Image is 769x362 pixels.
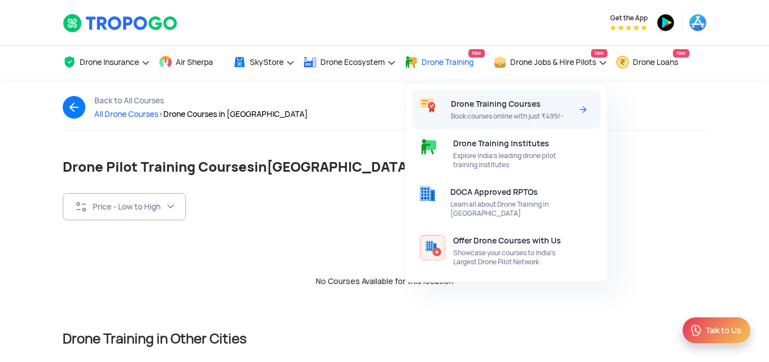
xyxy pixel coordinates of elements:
[591,49,607,58] span: New
[450,187,538,197] span: DGCA Approved RPTOs
[453,139,549,148] span: Drone Training Institutes
[233,46,295,79] a: SkyStore
[320,58,385,67] span: Drone Ecosystem
[422,58,473,67] span: Drone Training
[705,325,741,336] div: Talk to Us
[303,46,396,79] a: Drone Ecosystem
[176,58,213,67] span: Air Sherpa
[451,99,541,108] span: Drone Training Courses
[420,98,436,113] img: all-courses.svg
[420,235,445,260] img: ic_enlist_RPTO.svg
[453,151,572,169] span: Explore India’s leading drone pilot training institutes
[510,58,596,67] span: Drone Jobs & Hire Pilots
[159,46,224,79] a: Air Sherpa
[412,226,601,275] a: Offer Drone Courses with UsShowcase your courses to India’s Largest Drone Pilot Network
[493,46,607,79] a: Drone Jobs & Hire PilotsNew
[689,14,707,32] img: ic_appstore.png
[412,178,601,226] a: DGCA Approved RPTOsLearn all about Drone Training in [GEOGRAPHIC_DATA]
[80,58,139,67] span: Drone Insurance
[63,193,186,220] button: Price - Low to High
[420,138,438,156] img: ic_profilepage.svg
[420,186,435,201] img: approved-rpto.svg
[657,14,675,32] img: ic_playstore.png
[453,236,561,245] span: Offer Drone Courses with Us
[63,332,707,346] h2: Drone Training in Other Cities
[254,158,267,176] span: in
[63,46,150,79] a: Drone Insurance
[451,112,572,121] span: Book courses online with just ₹499/-
[576,103,590,116] img: Arrow
[610,25,647,30] img: App Raking
[412,129,601,178] a: Drone Training InstitutesExplore India’s leading drone pilot training institutes
[616,46,689,79] a: Drone LoansNew
[63,159,707,175] h1: Drone Pilot Training Courses [GEOGRAPHIC_DATA]
[250,58,284,67] span: SkyStore
[610,14,648,23] span: Get the App
[93,202,166,212] div: Price - Low to High
[412,90,601,129] a: Drone Training CoursesBook courses online with just ₹499/-Arrow
[673,49,689,58] span: New
[63,14,179,33] img: TropoGo Logo
[158,109,163,119] span: >
[468,49,485,58] span: New
[450,200,572,218] span: Learn all about Drone Training in [GEOGRAPHIC_DATA]
[54,276,715,287] div: No Courses Available for this location
[94,96,308,105] div: Back to All Courses
[94,109,163,119] span: All Drone Courses
[633,58,678,67] span: Drone Loans
[163,109,308,119] span: Drone Courses in [GEOGRAPHIC_DATA]
[405,46,485,79] a: Drone TrainingNew
[453,248,572,267] span: Showcase your courses to India’s Largest Drone Pilot Network
[689,324,703,337] img: ic_Support.svg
